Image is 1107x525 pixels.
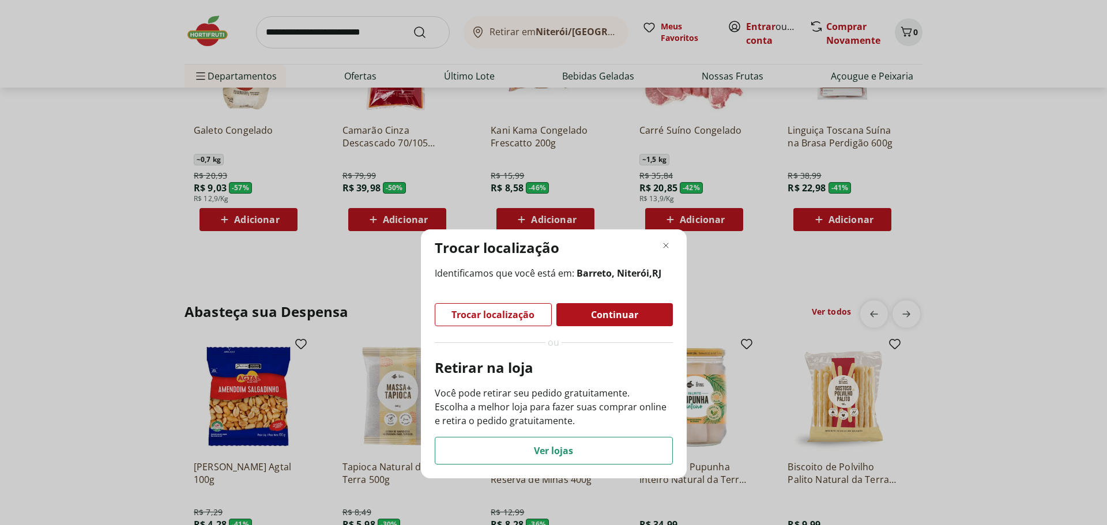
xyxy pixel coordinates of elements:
[451,310,534,319] span: Trocar localização
[435,386,673,428] p: Você pode retirar seu pedido gratuitamente. Escolha a melhor loja para fazer suas comprar online ...
[435,358,673,377] p: Retirar na loja
[577,267,661,280] b: Barreto, Niterói , RJ
[548,335,559,349] span: ou
[435,437,673,464] button: Ver lojas
[421,229,687,478] div: Modal de regionalização
[534,446,573,455] span: Ver lojas
[556,303,673,326] button: Continuar
[435,239,559,257] p: Trocar localização
[435,303,552,326] button: Trocar localização
[435,266,673,280] span: Identificamos que você está em:
[659,239,673,252] button: Fechar modal de regionalização
[591,310,638,319] span: Continuar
